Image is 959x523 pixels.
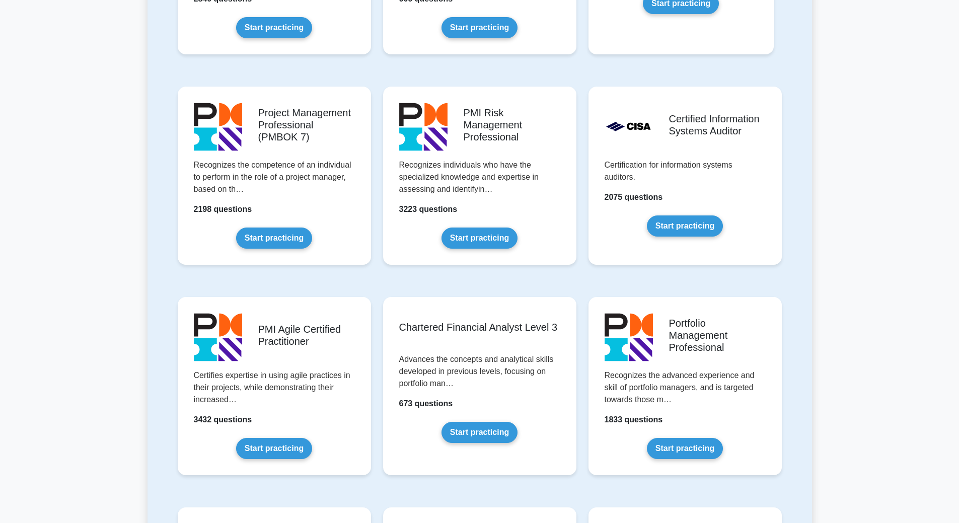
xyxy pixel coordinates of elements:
a: Start practicing [441,228,518,249]
a: Start practicing [236,438,312,459]
a: Start practicing [441,17,518,38]
a: Start practicing [441,422,518,443]
a: Start practicing [236,17,312,38]
a: Start practicing [647,215,723,237]
a: Start practicing [236,228,312,249]
a: Start practicing [647,438,723,459]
